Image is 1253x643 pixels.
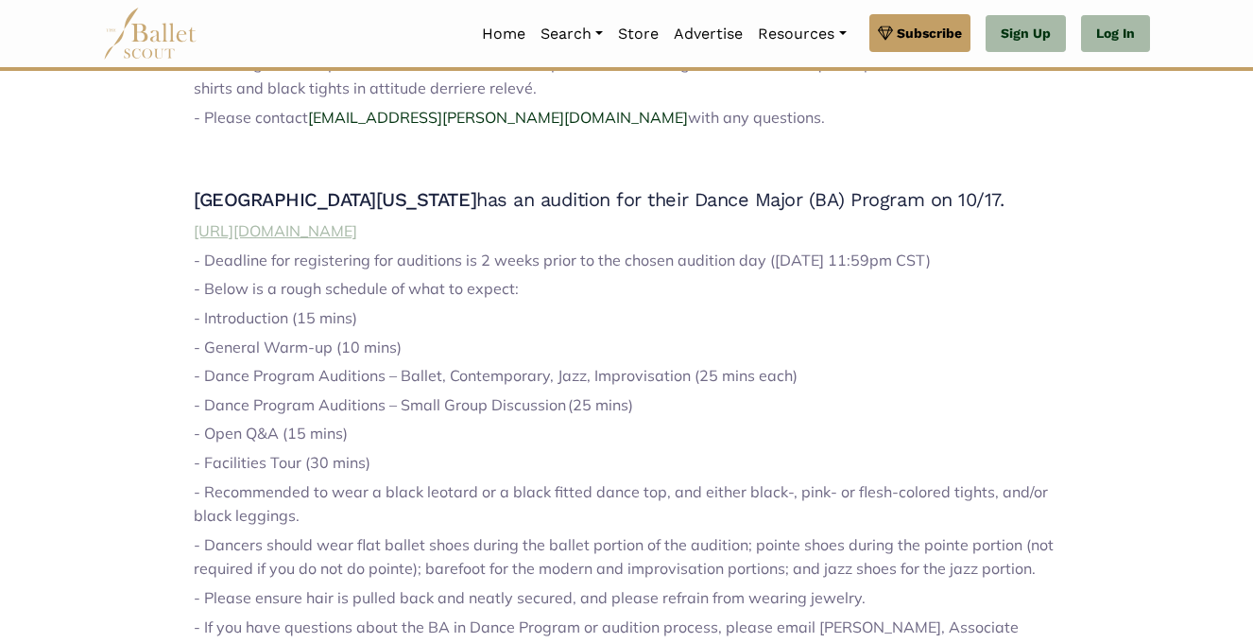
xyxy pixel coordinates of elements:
[666,14,750,54] a: Advertise
[533,14,610,54] a: Search
[194,187,1059,212] h4: [GEOGRAPHIC_DATA][US_STATE]
[610,14,666,54] a: Store
[194,366,798,385] span: - ​Dance Program Auditions – Ballet, Contemporary, Jazz, Improvisation (25 mins each)
[869,14,970,52] a: Subscribe
[194,482,1048,526] span: - Recommended to wear a black leotard or a black fitted dance top, and either black-, pink- or fl...
[194,395,633,414] span: - Dance Program Auditions – Small Group Discussion (25 mins)
[194,588,866,607] span: - Please ensure hair is pulled back and neatly secured, and please refrain from wearing jewelry.
[194,108,308,127] span: - Please contact
[878,23,893,43] img: gem.svg
[194,251,931,269] span: - Deadline for registering for auditions is 2 weeks prior to the chosen audition day ([DATE] 11:5...
[194,424,348,443] span: - Open Q&A (15 mins)
[688,108,825,127] span: with any questions.
[194,54,1047,97] span: - Full length dance photo. Women in black leotard, pink or skin-tone tights in first arabesque en...
[194,221,357,240] a: [URL][DOMAIN_NAME]
[194,338,402,356] span: - ​General Warm-up (10 mins)
[476,188,1004,211] span: has an audition for their Dance Major (BA) Program on 10/17.
[308,108,688,127] a: [EMAIL_ADDRESS][PERSON_NAME][DOMAIN_NAME]
[194,535,1054,579] span: - Dancers should wear flat ballet shoes during the ballet portion of the audition; pointe shoes d...
[194,453,370,472] span: - Facilities Tour (30 mins)
[194,308,357,327] span: - Introduction (15 mins)
[1081,15,1150,53] a: Log In
[897,23,962,43] span: Subscribe
[750,14,853,54] a: Resources
[474,14,533,54] a: Home
[194,279,519,298] span: - Below is a rough schedule of what to expect:
[986,15,1066,53] a: Sign Up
